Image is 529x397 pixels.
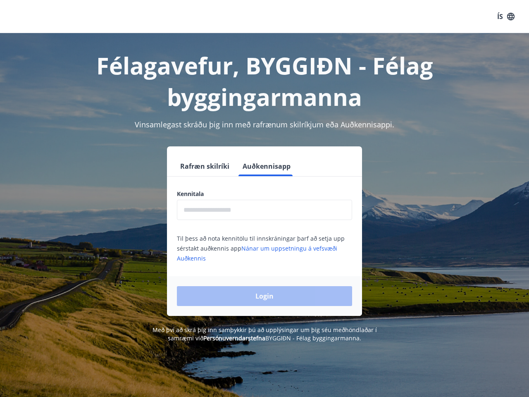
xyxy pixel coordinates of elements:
button: Auðkennisapp [239,156,294,176]
a: Persónuverndarstefna [203,334,265,342]
button: Rafræn skilríki [177,156,233,176]
span: Til þess að nota kennitölu til innskráningar þarf að setja upp sérstakt auðkennis app [177,234,345,262]
button: ÍS [493,9,519,24]
h1: Félagavefur, BYGGIÐN - Félag byggingarmanna [10,50,519,112]
label: Kennitala [177,190,352,198]
span: Vinsamlegast skráðu þig inn með rafrænum skilríkjum eða Auðkennisappi. [135,120,394,129]
a: Nánar um uppsetningu á vefsvæði Auðkennis [177,244,337,262]
span: Með því að skrá þig inn samþykkir þú að upplýsingar um þig séu meðhöndlaðar í samræmi við BYGGIÐN... [153,326,377,342]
